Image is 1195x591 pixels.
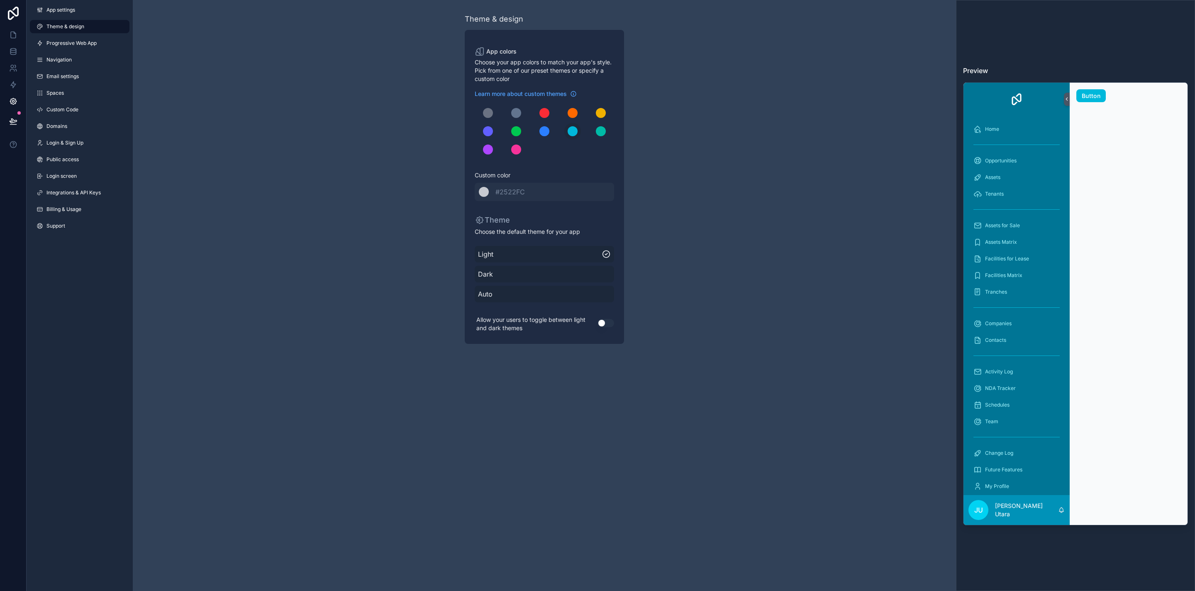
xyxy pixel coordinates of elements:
img: App logo [1010,93,1023,106]
span: My Profile [985,483,1009,490]
a: Support [30,219,129,233]
span: Progressive Web App [46,40,97,47]
button: Button [1076,89,1106,103]
a: Team [968,414,1065,429]
span: Billing & Usage [46,206,81,213]
span: Support [46,223,65,229]
div: Theme & design [465,13,523,25]
a: Tenants [968,186,1065,201]
span: Facilities Matrix [985,272,1022,279]
div: scrollable content [963,116,1070,495]
a: Spaces [30,86,129,100]
span: Tenants [985,191,1004,197]
a: Progressive Web App [30,37,129,50]
a: Theme & design [30,20,129,33]
a: Assets Matrix [968,235,1065,250]
a: Tranches [968,284,1065,299]
a: Public access [30,153,129,166]
span: Assets Matrix [985,239,1017,245]
span: Custom Code [46,106,78,113]
span: Custom color [475,171,607,179]
a: Integrations & API Keys [30,186,129,199]
span: NDA Tracker [985,385,1016,392]
p: Theme [475,214,510,226]
a: Email settings [30,70,129,83]
h3: Preview [963,66,1188,76]
a: Home [968,122,1065,137]
span: Choose the default theme for your app [475,228,614,236]
span: Integrations & API Keys [46,189,101,196]
span: Tranches [985,289,1007,295]
span: Spaces [46,90,64,96]
span: Activity Log [985,368,1013,375]
span: App colors [486,47,517,56]
a: Custom Code [30,103,129,116]
a: Assets [968,170,1065,185]
a: Assets for Sale [968,218,1065,233]
a: NDA Tracker [968,381,1065,396]
span: #2522FC [495,188,525,196]
span: Assets [985,174,1000,181]
span: Theme & design [46,23,84,30]
span: Change Log [985,450,1013,456]
a: Contacts [968,333,1065,348]
a: Opportunities [968,153,1065,168]
span: Home [985,126,999,132]
span: Dark [478,269,611,279]
a: Facilities for Lease [968,251,1065,266]
span: Login & Sign Up [46,140,83,146]
span: Companies [985,320,1012,327]
span: JU [974,505,983,515]
a: App settings [30,3,129,17]
span: Choose your app colors to match your app's style. Pick from one of our preset themes or specify a... [475,58,614,83]
a: Activity Log [968,364,1065,379]
span: Login screen [46,173,77,179]
span: App settings [46,7,75,13]
span: Domains [46,123,67,130]
span: Schedules [985,402,1010,408]
a: Schedules [968,397,1065,412]
span: Light [478,249,602,259]
span: Assets for Sale [985,222,1020,229]
a: My Profile [968,479,1065,494]
a: Navigation [30,53,129,66]
span: Facilities for Lease [985,255,1029,262]
span: Team [985,418,998,425]
p: Allow your users to toggle between light and dark themes [475,314,597,334]
a: Companies [968,316,1065,331]
a: Login & Sign Up [30,136,129,150]
p: [PERSON_NAME] Utara [995,502,1058,518]
a: Facilities Matrix [968,268,1065,283]
span: Public access [46,156,79,163]
span: Future Features [985,466,1022,473]
span: Contacts [985,337,1006,343]
a: Login screen [30,169,129,183]
a: Change Log [968,446,1065,461]
a: Domains [30,120,129,133]
span: Opportunities [985,157,1017,164]
span: Learn more about custom themes [475,90,567,98]
a: Future Features [968,462,1065,477]
span: Navigation [46,56,72,63]
span: Auto [478,289,611,299]
a: Billing & Usage [30,203,129,216]
span: Email settings [46,73,79,80]
a: Learn more about custom themes [475,90,577,98]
